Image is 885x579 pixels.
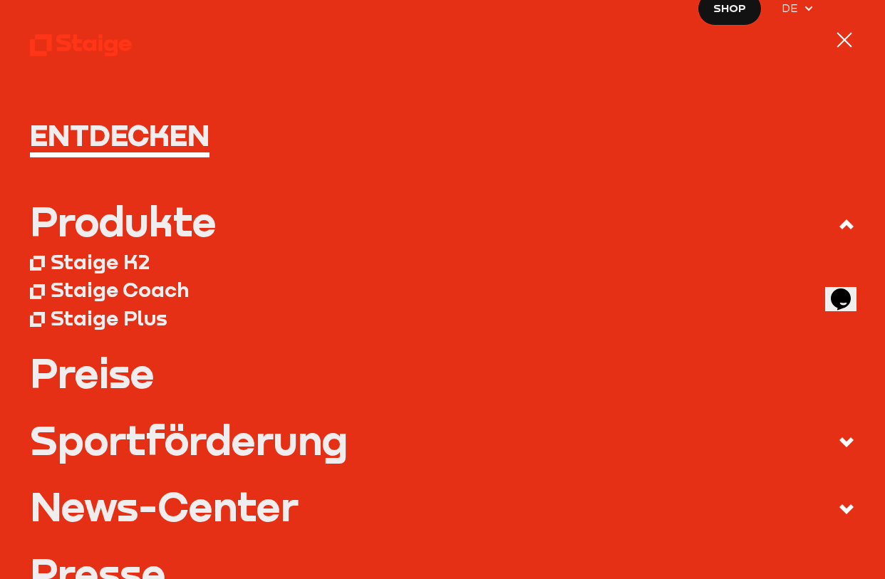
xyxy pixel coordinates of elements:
[825,268,871,311] iframe: chat widget
[30,304,854,333] a: Staige Plus
[51,306,167,330] div: Staige Plus
[30,247,854,276] a: Staige K2
[30,276,854,304] a: Staige Coach
[51,249,150,274] div: Staige K2
[30,201,217,241] div: Produkte
[30,353,854,392] a: Preise
[30,419,348,459] div: Sportförderung
[30,486,299,526] div: News-Center
[51,277,189,302] div: Staige Coach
